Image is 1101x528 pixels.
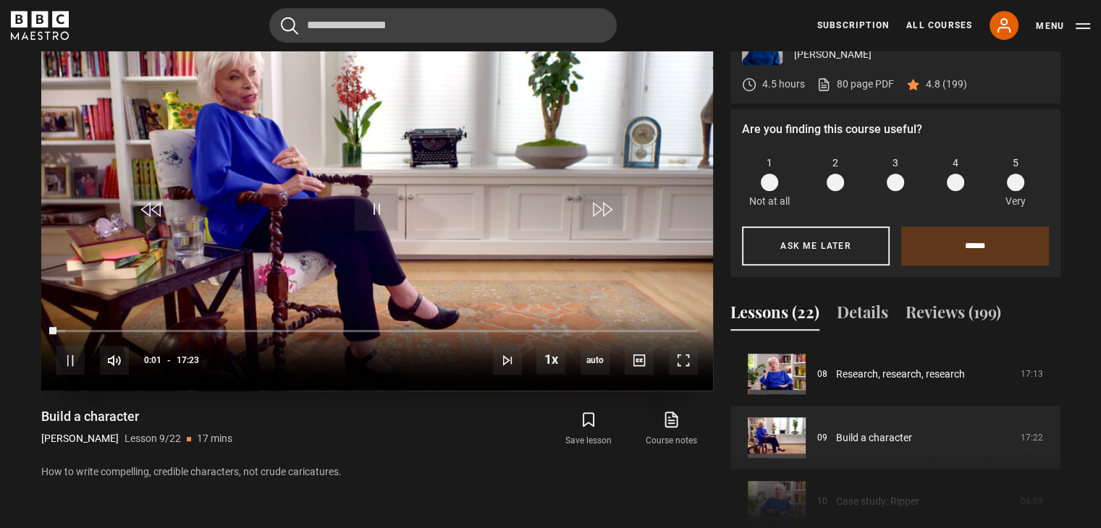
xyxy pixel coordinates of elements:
button: Playback Rate [536,345,565,374]
button: Save lesson [547,408,630,450]
div: Progress Bar [56,330,697,333]
p: Not at all [749,194,790,209]
span: 1 [767,156,772,171]
video-js: Video Player [41,13,713,391]
span: 3 [893,156,898,171]
span: auto [581,346,609,375]
a: Subscription [817,19,889,32]
span: 17:23 [177,347,199,373]
span: 0:01 [144,347,161,373]
p: [PERSON_NAME] [794,47,1049,62]
h1: Build a character [41,408,232,425]
div: Current quality: 720p [581,346,609,375]
a: Build a character [836,430,912,446]
a: All Courses [906,19,972,32]
p: 4.8 (199) [926,77,967,92]
button: Next Lesson [493,346,522,375]
p: Lesson 9/22 [125,431,181,446]
span: - [167,355,171,365]
button: Details [837,300,888,331]
p: 4.5 hours [762,77,805,92]
span: 2 [832,156,838,171]
button: Ask me later [742,226,890,265]
button: Captions [625,346,654,375]
p: 17 mins [197,431,232,446]
button: Mute [100,346,129,375]
p: [PERSON_NAME] [41,431,119,446]
span: 5 [1013,156,1018,171]
a: Research, research, research [836,367,965,382]
p: How to write compelling, credible characters, not crude caricatures. [41,464,713,480]
a: 80 page PDF [817,77,894,92]
span: 4 [953,156,958,171]
button: Reviews (199) [906,300,1001,331]
button: Lessons (22) [730,300,819,331]
input: Search [269,8,617,43]
button: Pause [56,346,85,375]
button: Submit the search query [281,17,298,35]
button: Fullscreen [669,346,698,375]
a: Course notes [630,408,712,450]
p: Very [1002,194,1030,209]
p: Are you finding this course useful? [742,121,1049,138]
svg: BBC Maestro [11,11,69,40]
button: Toggle navigation [1036,19,1090,33]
